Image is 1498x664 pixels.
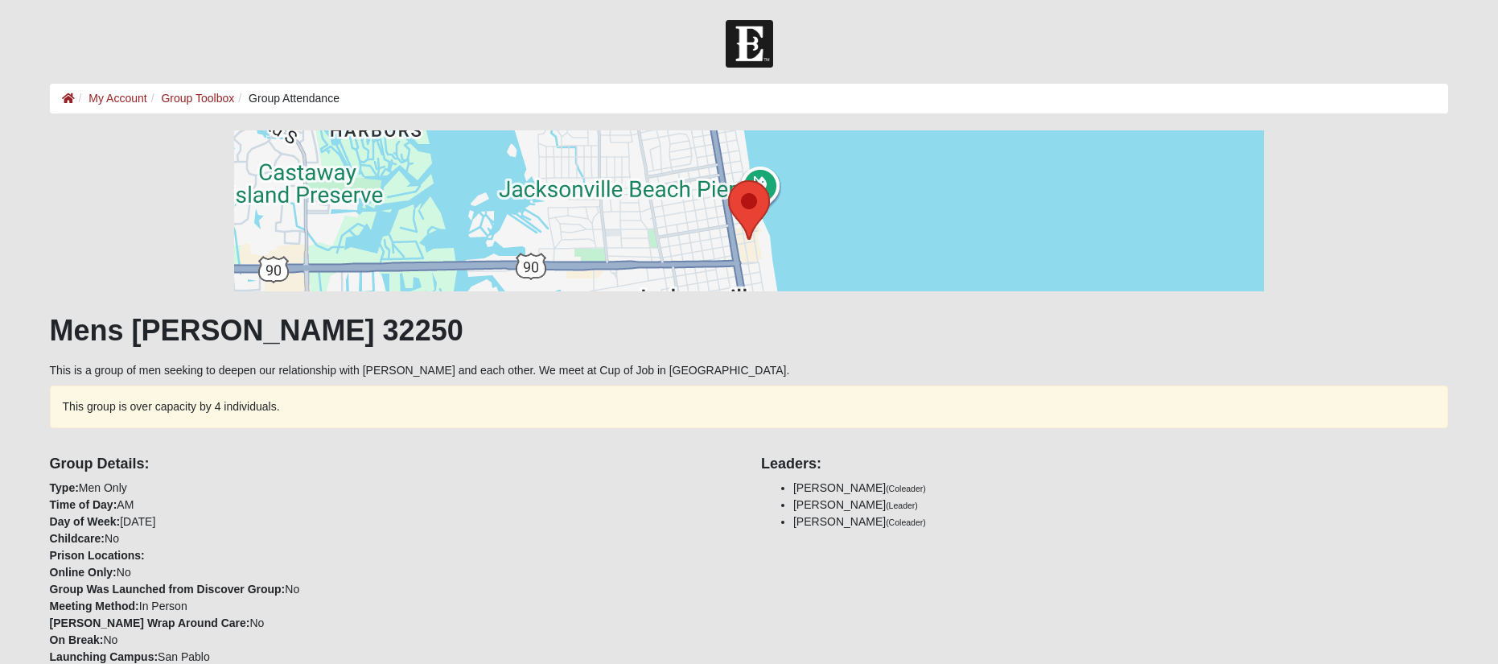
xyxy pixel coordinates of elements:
[50,617,250,629] strong: [PERSON_NAME] Wrap Around Care:
[726,20,773,68] img: Church of Eleven22 Logo
[793,513,1448,530] li: [PERSON_NAME]
[50,481,79,494] strong: Type:
[761,456,1448,473] h4: Leaders:
[50,650,158,663] strong: Launching Campus:
[793,497,1448,513] li: [PERSON_NAME]
[50,633,104,646] strong: On Break:
[50,583,286,596] strong: Group Was Launched from Discover Group:
[234,90,340,107] li: Group Attendance
[793,480,1448,497] li: [PERSON_NAME]
[886,484,926,493] small: (Coleader)
[50,549,145,562] strong: Prison Locations:
[50,456,737,473] h4: Group Details:
[88,92,146,105] a: My Account
[161,92,234,105] a: Group Toolbox
[50,532,105,545] strong: Childcare:
[50,313,1449,348] h1: Mens [PERSON_NAME] 32250
[50,600,139,612] strong: Meeting Method:
[50,566,117,579] strong: Online Only:
[886,501,918,510] small: (Leader)
[50,498,117,511] strong: Time of Day:
[886,518,926,527] small: (Coleader)
[50,515,121,528] strong: Day of Week:
[50,386,1449,428] div: This group is over capacity by 4 individuals.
